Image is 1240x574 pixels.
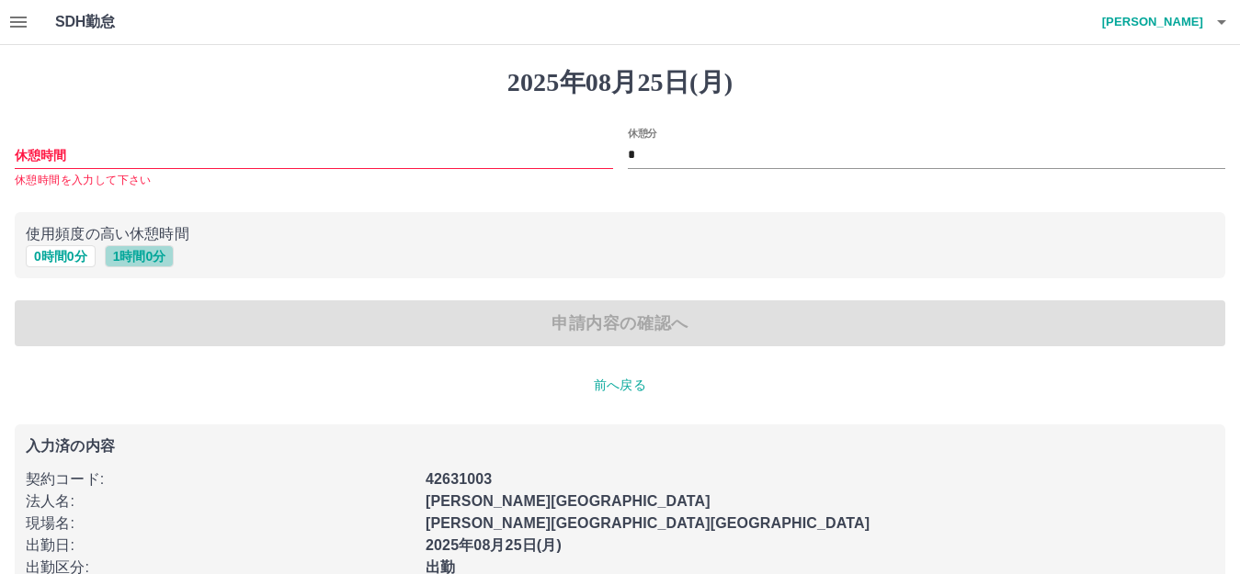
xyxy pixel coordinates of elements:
p: 現場名 : [26,512,415,535]
p: 法人名 : [26,490,415,512]
p: 契約コード : [26,468,415,490]
p: 前へ戻る [15,376,1225,395]
b: 42631003 [426,471,492,487]
p: 出勤日 : [26,535,415,557]
h1: 2025年08月25日(月) [15,67,1225,98]
b: [PERSON_NAME][GEOGRAPHIC_DATA][GEOGRAPHIC_DATA] [426,515,870,531]
p: 入力済の内容 [26,439,1214,454]
label: 休憩分 [628,126,657,140]
p: 休憩時間を入力して下さい [15,172,613,190]
b: 2025年08月25日(月) [426,537,562,553]
button: 1時間0分 [105,245,175,267]
b: [PERSON_NAME][GEOGRAPHIC_DATA] [426,493,711,509]
p: 使用頻度の高い休憩時間 [26,223,1214,245]
button: 0時間0分 [26,245,96,267]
